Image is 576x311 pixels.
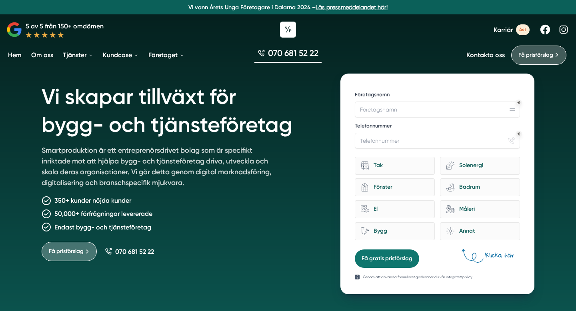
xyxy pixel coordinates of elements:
[494,26,513,34] span: Karriär
[355,91,520,100] label: Företagsnamn
[518,51,553,60] span: Få prisförslag
[26,21,104,31] p: 5 av 5 från 150+ omdömen
[54,209,152,219] p: 50,000+ förfrågningar levererade
[516,24,530,35] span: 4st
[105,248,154,255] a: 070 681 52 22
[54,222,151,232] p: Endast bygg- och tjänsteföretag
[147,45,186,65] a: Företaget
[494,24,530,35] a: Karriär 4st
[115,248,154,255] span: 070 681 52 22
[517,101,520,104] div: Obligatoriskt
[49,247,84,256] span: Få prisförslag
[268,47,318,59] span: 070 681 52 22
[254,47,322,63] a: 070 681 52 22
[466,51,505,59] a: Kontakta oss
[511,46,566,65] a: Få prisförslag
[42,145,272,191] p: Smartproduktion är ett entreprenörsdrivet bolag som är specifikt inriktade mot att hjälpa bygg- o...
[355,249,419,268] button: Få gratis prisförslag
[30,45,55,65] a: Om oss
[355,102,520,118] input: Företagsnamn
[42,74,321,145] h1: Vi skapar tillväxt för bygg- och tjänsteföretag
[101,45,140,65] a: Kundcase
[61,45,95,65] a: Tjänster
[355,122,520,131] label: Telefonnummer
[517,132,520,136] div: Obligatoriskt
[363,274,473,280] p: Genom att använda formuläret godkänner du vår integritetspolicy.
[42,242,97,261] a: Få prisförslag
[3,3,573,11] p: Vi vann Årets Unga Företagare i Dalarna 2024 –
[54,195,131,205] p: 350+ kunder nöjda kunder
[316,4,388,10] a: Läs pressmeddelandet här!
[355,133,520,149] input: Telefonnummer
[6,45,23,65] a: Hem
